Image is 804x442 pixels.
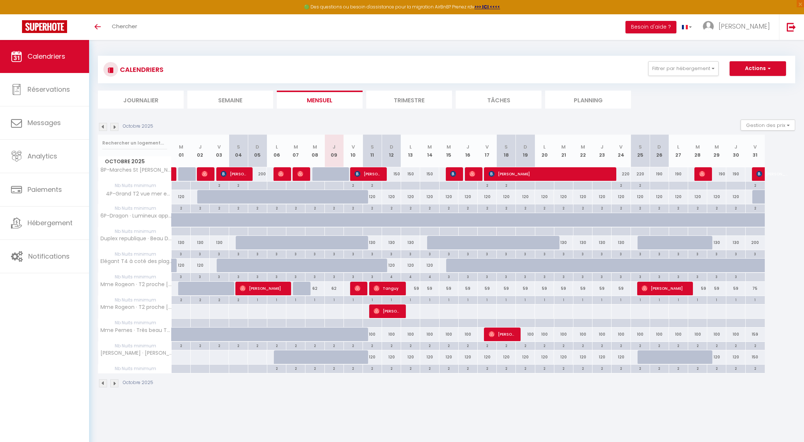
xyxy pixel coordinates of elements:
div: 59 [478,282,497,295]
div: 2 [746,182,765,189]
div: 120 [707,190,726,204]
div: 120 [478,190,497,204]
span: Nb Nuits minimum [98,250,171,258]
span: Tanguy [374,281,399,295]
div: 2 [631,204,650,211]
div: 62 [324,282,344,295]
th: 03 [210,135,229,167]
div: 3 [726,250,745,257]
th: 18 [497,135,516,167]
div: 59 [535,282,554,295]
th: 19 [516,135,535,167]
div: 130 [554,236,573,249]
div: 3 [248,250,267,257]
th: 14 [420,135,439,167]
div: 120 [612,190,631,204]
div: 59 [401,282,420,295]
div: 59 [707,282,726,295]
span: [PERSON_NAME] [719,22,770,31]
div: 3 [286,250,305,257]
strong: >>> ICI <<<< [474,4,500,10]
th: 24 [612,135,631,167]
div: 3 [229,250,248,257]
div: 150 [401,167,420,181]
span: Nb Nuits minimum [98,296,171,304]
li: Semaine [187,91,273,109]
div: 2 [612,204,630,211]
div: 75 [745,282,765,295]
span: Mme Rogeon · T2 proche [GEOGRAPHIC_DATA] et [GEOGRAPHIC_DATA] [99,282,173,287]
abbr: D [524,143,527,150]
div: 120 [420,259,439,272]
th: 28 [688,135,707,167]
th: 20 [535,135,554,167]
div: 2 [325,204,344,211]
span: Notifications [28,252,70,261]
span: Duplex republique · Beau Duplex entre [GEOGRAPHIC_DATA] et [GEOGRAPHIC_DATA] [99,236,173,241]
abbr: S [237,143,240,150]
div: 3 [707,273,726,280]
div: 2 [191,204,209,211]
div: 2 [707,204,726,211]
th: 07 [286,135,305,167]
abbr: M [447,143,451,150]
span: [PERSON_NAME] [374,304,399,318]
span: Réservations [27,85,70,94]
abbr: M [427,143,432,150]
div: 3 [746,250,765,257]
span: Nb Nuits minimum [98,227,171,235]
div: 4 [401,273,420,280]
span: 6P-Dragon · Lumineux appart. 4 chambres, clim et tout équipé [99,213,173,219]
span: Elégant T4 à coté des plages [99,259,173,264]
abbr: V [753,143,757,150]
div: 3 [554,273,573,280]
div: 2 [363,204,382,211]
div: 3 [248,273,267,280]
abbr: V [485,143,489,150]
span: Nb Nuits minimum [98,273,171,281]
div: 1 [267,296,286,303]
div: 120 [401,190,420,204]
h3: CALENDRIERS [118,61,164,78]
a: ... [PERSON_NAME] [697,14,779,40]
abbr: S [504,143,508,150]
div: 130 [210,236,229,249]
img: Super Booking [22,20,67,33]
div: 3 [612,250,630,257]
abbr: M [313,143,317,150]
div: 2 [612,182,630,189]
div: 3 [688,250,707,257]
abbr: D [657,143,661,150]
span: 4P-Grand T2 vue mer et [PERSON_NAME] [99,190,173,198]
div: 3 [726,273,745,280]
abbr: D [256,143,259,150]
li: Mensuel [277,91,363,109]
div: 2 [248,204,267,211]
div: 220 [612,167,631,181]
th: 05 [248,135,267,167]
div: 2 [229,296,248,303]
a: [PERSON_NAME] [172,167,175,181]
div: 3 [191,250,209,257]
abbr: D [390,143,393,150]
div: 2 [382,204,401,211]
div: 3 [305,273,324,280]
abbr: L [410,143,412,150]
button: Besoin d'aide ? [625,21,676,33]
div: 2 [286,204,305,211]
abbr: J [333,143,335,150]
span: [PERSON_NAME] [469,167,476,181]
th: 16 [458,135,477,167]
span: Calendriers [27,52,65,61]
th: 10 [344,135,363,167]
div: 120 [554,190,573,204]
abbr: J [734,143,737,150]
th: 06 [267,135,286,167]
div: 120 [688,190,707,204]
div: 3 [669,250,688,257]
button: Filtrer par hébergement [648,61,719,76]
span: [PERSON_NAME] [489,327,514,341]
div: 3 [516,273,535,280]
div: 120 [573,190,592,204]
abbr: L [276,143,278,150]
